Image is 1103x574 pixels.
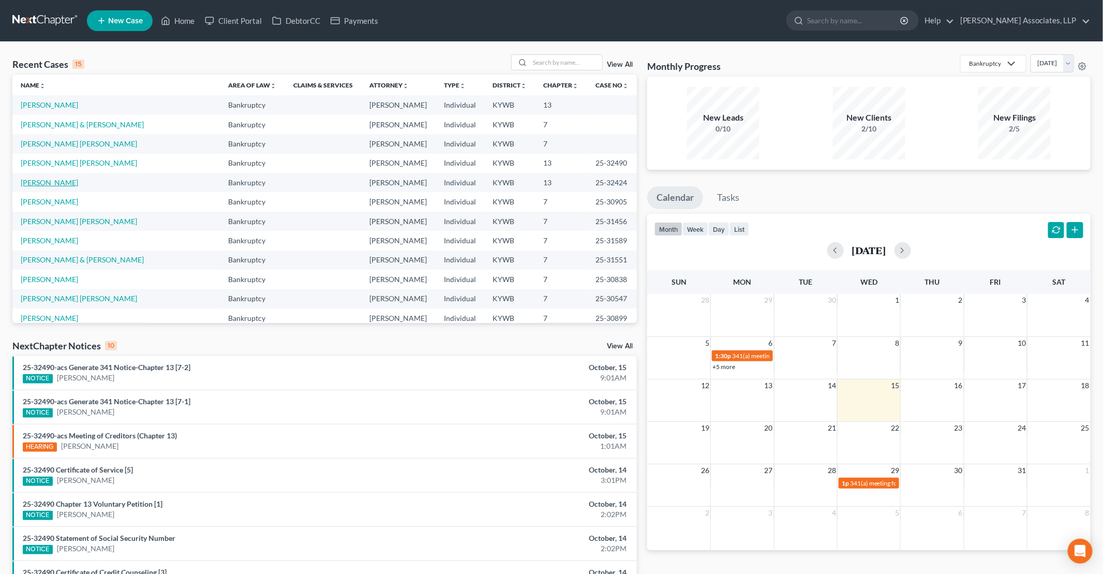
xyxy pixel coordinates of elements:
[23,443,57,452] div: HEARING
[21,100,78,109] a: [PERSON_NAME]
[156,11,200,30] a: Home
[484,134,535,153] td: KYWB
[535,173,587,192] td: 13
[23,363,190,372] a: 25-32490-acs Generate 341 Notice-Chapter 13 [7-2]
[535,134,587,153] td: 7
[105,341,117,350] div: 10
[535,251,587,270] td: 7
[978,112,1051,124] div: New Filings
[768,507,774,519] span: 3
[23,408,53,418] div: NOTICE
[436,231,484,250] td: Individual
[459,83,466,89] i: unfold_more
[969,59,1001,68] div: Bankruptcy
[484,115,535,134] td: KYWB
[732,352,832,360] span: 341(a) meeting for [PERSON_NAME]
[21,217,137,226] a: [PERSON_NAME] [PERSON_NAME]
[890,422,900,434] span: 22
[433,533,627,543] div: October, 14
[890,379,900,392] span: 15
[799,277,812,286] span: Tue
[764,379,774,392] span: 13
[647,60,721,72] h3: Monthly Progress
[361,192,436,211] td: [PERSON_NAME]
[200,11,267,30] a: Client Portal
[267,11,325,30] a: DebtorCC
[436,212,484,231] td: Individual
[220,154,285,173] td: Bankruptcy
[228,81,276,89] a: Area of Lawunfold_more
[436,95,484,114] td: Individual
[484,95,535,114] td: KYWB
[23,374,53,384] div: NOTICE
[361,308,436,328] td: [PERSON_NAME]
[700,379,710,392] span: 12
[850,479,950,487] span: 341(a) meeting for [PERSON_NAME]
[535,95,587,114] td: 13
[21,275,78,284] a: [PERSON_NAME]
[57,543,114,554] a: [PERSON_NAME]
[21,158,137,167] a: [PERSON_NAME] [PERSON_NAME]
[21,294,137,303] a: [PERSON_NAME] [PERSON_NAME]
[654,222,682,236] button: month
[827,464,837,477] span: 28
[72,60,84,69] div: 15
[978,124,1051,134] div: 2/5
[953,464,964,477] span: 30
[535,212,587,231] td: 7
[433,362,627,373] div: October, 15
[433,431,627,441] div: October, 15
[12,340,117,352] div: NextChapter Notices
[220,212,285,231] td: Bankruptcy
[622,83,629,89] i: unfold_more
[919,11,954,30] a: Help
[733,277,751,286] span: Mon
[220,289,285,308] td: Bankruptcy
[807,11,902,30] input: Search by name...
[1052,277,1065,286] span: Sat
[607,343,633,350] a: View All
[764,464,774,477] span: 27
[831,337,837,349] span: 7
[270,83,276,89] i: unfold_more
[1080,422,1091,434] span: 25
[21,197,78,206] a: [PERSON_NAME]
[587,308,637,328] td: 25-30899
[12,58,84,70] div: Recent Cases
[484,289,535,308] td: KYWB
[484,231,535,250] td: KYWB
[700,422,710,434] span: 19
[23,545,53,554] div: NOTICE
[444,81,466,89] a: Typeunfold_more
[220,134,285,153] td: Bankruptcy
[729,222,749,236] button: list
[535,231,587,250] td: 7
[953,422,964,434] span: 23
[587,251,637,270] td: 25-31551
[436,251,484,270] td: Individual
[827,422,837,434] span: 21
[436,134,484,153] td: Individual
[925,277,940,286] span: Thu
[890,464,900,477] span: 29
[21,178,78,187] a: [PERSON_NAME]
[23,465,133,474] a: 25-32490 Certificate of Service [5]
[535,192,587,211] td: 7
[23,499,162,508] a: 25-32490 Chapter 13 Voluntary Petition [1]
[587,154,637,173] td: 25-32490
[1084,294,1091,306] span: 4
[894,294,900,306] span: 1
[325,11,383,30] a: Payments
[1080,337,1091,349] span: 11
[764,294,774,306] span: 29
[484,212,535,231] td: KYWB
[704,507,710,519] span: 2
[1017,337,1027,349] span: 10
[21,139,137,148] a: [PERSON_NAME] [PERSON_NAME]
[672,277,687,286] span: Sun
[484,154,535,173] td: KYWB
[108,17,143,25] span: New Case
[1017,379,1027,392] span: 17
[361,134,436,153] td: [PERSON_NAME]
[827,379,837,392] span: 14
